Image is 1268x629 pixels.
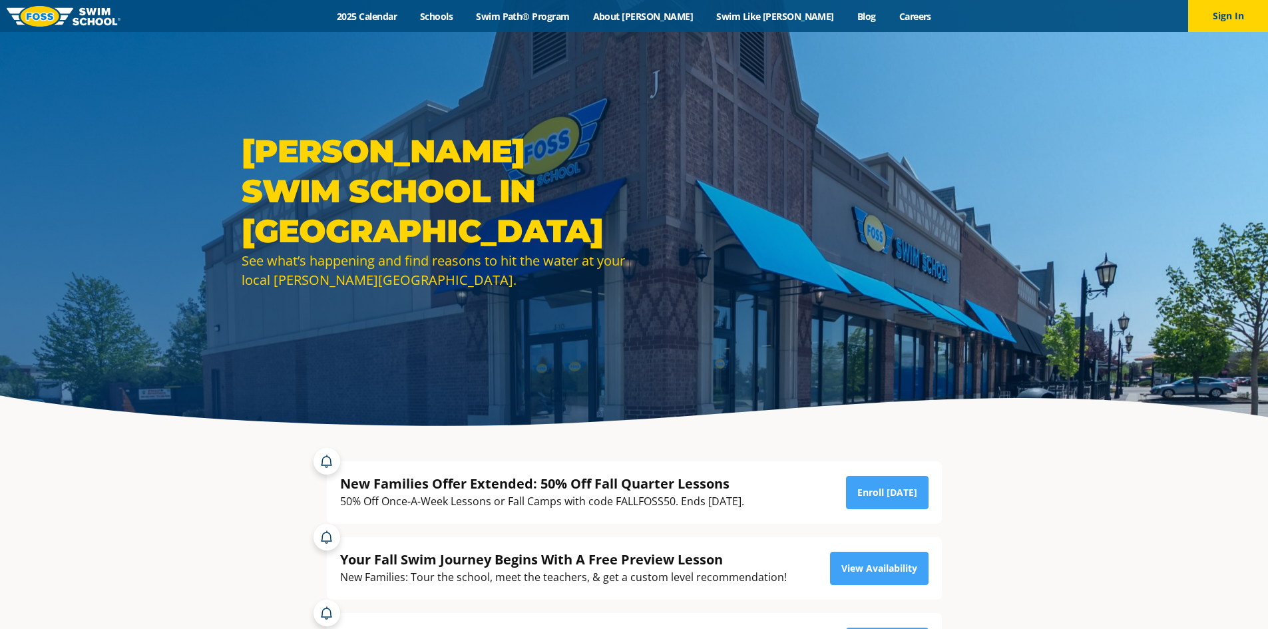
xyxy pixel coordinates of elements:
a: Blog [845,10,887,23]
div: 50% Off Once-A-Week Lessons or Fall Camps with code FALLFOSS50. Ends [DATE]. [340,493,744,511]
a: Schools [409,10,465,23]
a: About [PERSON_NAME] [581,10,705,23]
div: New Families Offer Extended: 50% Off Fall Quarter Lessons [340,475,744,493]
div: New Families: Tour the school, meet the teachers, & get a custom level recommendation! [340,568,787,586]
a: Swim Like [PERSON_NAME] [705,10,846,23]
a: Enroll [DATE] [846,476,929,509]
a: View Availability [830,552,929,585]
a: 2025 Calendar [325,10,409,23]
div: See what’s happening and find reasons to hit the water at your local [PERSON_NAME][GEOGRAPHIC_DATA]. [242,251,628,290]
img: FOSS Swim School Logo [7,6,120,27]
div: Your Fall Swim Journey Begins With A Free Preview Lesson [340,550,787,568]
a: Swim Path® Program [465,10,581,23]
h1: [PERSON_NAME] Swim School in [GEOGRAPHIC_DATA] [242,131,628,251]
a: Careers [887,10,943,23]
